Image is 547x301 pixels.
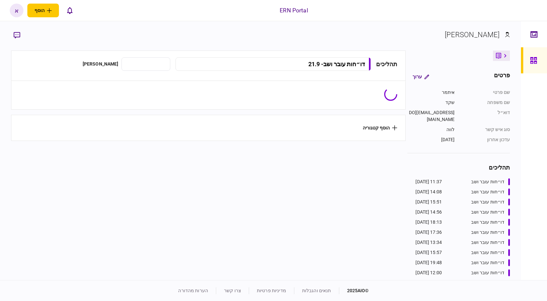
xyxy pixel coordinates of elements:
[461,99,510,106] div: שם משפחה
[471,178,504,185] div: דו״חות עובר ושב
[407,71,434,83] button: ערוך
[471,199,504,205] div: דו״חות עובר ושב
[494,71,510,83] div: פרטים
[407,136,455,143] div: [DATE]
[415,249,510,256] a: דו״חות עובר ושב15:57 [DATE]
[407,99,455,106] div: שקד
[471,209,504,216] div: דו״חות עובר ושב
[415,199,510,205] a: דו״חות עובר ושב15:51 [DATE]
[308,61,365,68] div: דו״חות עובר ושב - 21.9
[415,229,510,236] a: דו״חות עובר ושב17:36 [DATE]
[63,4,77,17] button: פתח רשימת התראות
[175,57,371,71] button: דו״חות עובר ושב- 21.9
[415,209,510,216] a: דו״חות עובר ושב14:56 [DATE]
[415,239,510,246] a: דו״חות עובר ושב13:34 [DATE]
[407,163,510,172] div: תהליכים
[461,89,510,96] div: שם פרטי
[415,249,442,256] div: 15:57 [DATE]
[257,288,286,293] a: מדיניות פרטיות
[376,60,397,68] div: תהליכים
[415,209,442,216] div: 14:56 [DATE]
[415,219,510,226] a: דו״חות עובר ושב18:13 [DATE]
[445,29,500,40] div: [PERSON_NAME]
[415,178,442,185] div: 11:37 [DATE]
[471,259,504,266] div: דו״חות עובר ושב
[471,188,504,195] div: דו״חות עובר ושב
[407,89,455,96] div: איתמר
[280,6,308,15] div: ERN Portal
[471,219,504,226] div: דו״חות עובר ושב
[415,259,442,266] div: 19:48 [DATE]
[471,239,504,246] div: דו״חות עובר ושב
[83,61,119,68] div: [PERSON_NAME]
[302,288,331,293] a: תנאים והגבלות
[461,136,510,143] div: עדכון אחרון
[415,239,442,246] div: 13:34 [DATE]
[461,109,510,123] div: דוא״ל
[407,126,455,133] div: לווה
[471,269,504,276] div: דו״חות עובר ושב
[415,188,510,195] a: דו״חות עובר ושב14:08 [DATE]
[415,269,510,276] a: דו״חות עובר ושב12:00 [DATE]
[27,4,59,17] button: פתח תפריט להוספת לקוח
[363,125,397,130] button: הוסף קטגוריה
[415,178,510,185] a: דו״חות עובר ושב11:37 [DATE]
[407,109,455,123] div: [EMAIL_ADDRESS][DOMAIN_NAME]
[461,126,510,133] div: סוג איש קשר
[471,229,504,236] div: דו״חות עובר ושב
[415,259,510,266] a: דו״חות עובר ושב19:48 [DATE]
[339,287,369,294] div: © 2025 AIO
[10,4,23,17] button: א
[415,229,442,236] div: 17:36 [DATE]
[415,188,442,195] div: 14:08 [DATE]
[415,199,442,205] div: 15:51 [DATE]
[415,269,442,276] div: 12:00 [DATE]
[178,288,208,293] a: הערות מהדורה
[415,219,442,226] div: 18:13 [DATE]
[224,288,241,293] a: צרו קשר
[471,249,504,256] div: דו״חות עובר ושב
